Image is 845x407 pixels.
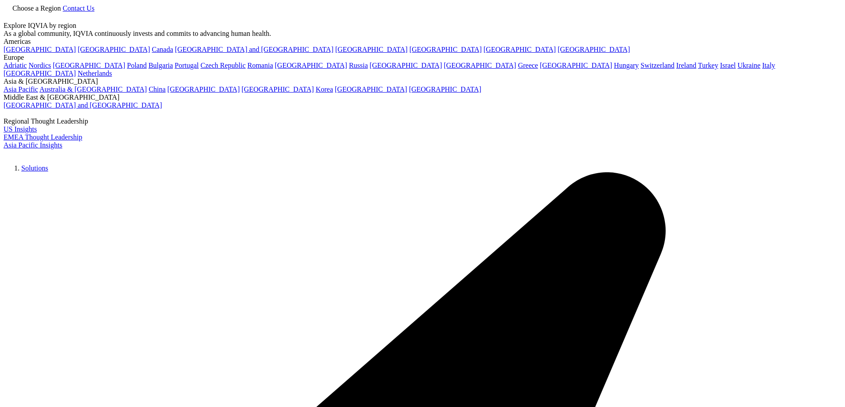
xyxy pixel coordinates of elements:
div: As a global community, IQVIA continuously invests and commits to advancing human health. [4,30,841,38]
div: Europe [4,54,841,62]
a: [GEOGRAPHIC_DATA] [4,70,76,77]
div: Explore IQVIA by region [4,22,841,30]
a: Adriatic [4,62,27,69]
a: Asia Pacific Insights [4,141,62,149]
div: Americas [4,38,841,46]
div: Middle East & [GEOGRAPHIC_DATA] [4,93,841,101]
a: US Insights [4,125,37,133]
div: Asia & [GEOGRAPHIC_DATA] [4,78,841,85]
a: Asia Pacific [4,85,38,93]
a: [GEOGRAPHIC_DATA] and [GEOGRAPHIC_DATA] [4,101,162,109]
a: Contact Us [63,4,94,12]
div: Regional Thought Leadership [4,117,841,125]
a: [GEOGRAPHIC_DATA] [4,46,76,53]
span: Choose a Region [12,4,61,12]
a: EMEA Thought Leadership [4,133,82,141]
